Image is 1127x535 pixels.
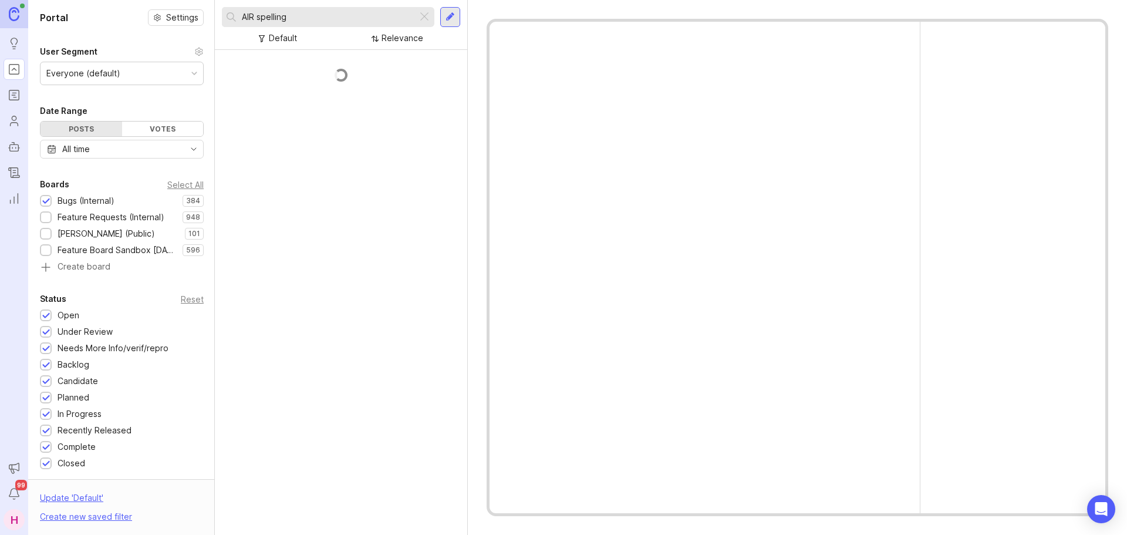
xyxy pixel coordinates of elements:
div: Recently Released [58,424,131,437]
div: Relevance [382,32,423,45]
div: Date Range [40,104,87,118]
a: Ideas [4,33,25,54]
div: Default [269,32,297,45]
p: 101 [188,229,200,238]
div: Everyone (default) [46,67,120,80]
svg: toggle icon [184,144,203,154]
div: Votes [122,122,204,136]
a: Portal [4,59,25,80]
a: Users [4,110,25,132]
div: Feature Requests (Internal) [58,211,164,224]
div: Needs More Info/verif/repro [58,342,168,355]
div: Under Review [58,325,113,338]
img: Canny Home [9,7,19,21]
div: All time [62,143,90,156]
div: Candidate [58,375,98,388]
span: Settings [166,12,198,23]
div: Complete [58,440,96,453]
div: Open Intercom Messenger [1087,495,1115,523]
h1: Portal [40,11,68,25]
div: Status [40,292,66,306]
div: Update ' Default ' [40,492,103,510]
div: In Progress [58,408,102,420]
div: Create new saved filter [40,510,132,523]
div: Feature Board Sandbox [DATE] [58,244,177,257]
div: [PERSON_NAME] (Public) [58,227,155,240]
button: Announcements [4,457,25,479]
p: 384 [186,196,200,206]
div: Closed [58,457,85,470]
button: H [4,509,25,530]
a: Reporting [4,188,25,209]
div: Open [58,309,79,322]
a: Autopilot [4,136,25,157]
p: 948 [186,213,200,222]
div: Backlog [58,358,89,371]
span: 99 [15,480,27,490]
div: Posts [41,122,122,136]
div: Reset [181,296,204,302]
button: Settings [148,9,204,26]
div: User Segment [40,45,97,59]
div: Bugs (Internal) [58,194,114,207]
input: Search... [242,11,413,23]
a: Roadmaps [4,85,25,106]
a: Changelog [4,162,25,183]
a: Create board [40,263,204,273]
div: Boards [40,177,69,191]
div: Planned [58,391,89,404]
p: 596 [186,245,200,255]
div: Select All [167,181,204,188]
button: Notifications [4,483,25,504]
